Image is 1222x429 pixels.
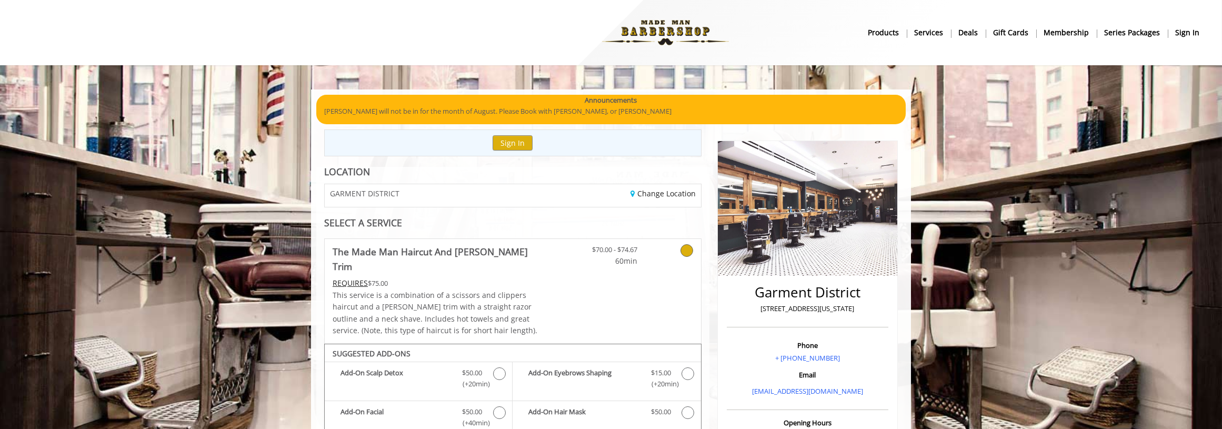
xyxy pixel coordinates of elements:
[333,278,368,288] span: This service needs some Advance to be paid before we block your appointment
[1168,25,1207,40] a: sign insign in
[493,135,533,151] button: Sign In
[333,290,544,337] p: This service is a combination of a scissors and clippers haircut and a [PERSON_NAME] trim with a ...
[330,189,399,197] span: GARMENT DISTRICT
[324,218,702,228] div: SELECT A SERVICE
[593,4,738,62] img: Made Man Barbershop logo
[1044,27,1089,38] b: Membership
[333,244,544,274] b: The Made Man Haircut And [PERSON_NAME] Trim
[585,95,637,106] b: Announcements
[630,188,696,198] a: Change Location
[528,406,640,419] b: Add-On Hair Mask
[1036,25,1097,40] a: MembershipMembership
[727,419,888,426] h3: Opening Hours
[1175,27,1199,38] b: sign in
[986,25,1036,40] a: Gift cardsgift cards
[340,367,452,390] b: Add-On Scalp Detox
[645,378,676,390] span: (+20min )
[752,386,863,396] a: [EMAIL_ADDRESS][DOMAIN_NAME]
[333,277,544,289] div: $75.00
[575,255,637,267] span: 60min
[775,353,840,363] a: + [PHONE_NUMBER]
[951,25,986,40] a: DealsDeals
[651,367,671,378] span: $15.00
[457,417,488,428] span: (+40min )
[907,25,951,40] a: ServicesServices
[462,406,482,417] span: $50.00
[518,367,695,392] label: Add-On Eyebrows Shaping
[330,367,507,392] label: Add-On Scalp Detox
[324,106,898,117] p: [PERSON_NAME] will not be in for the month of August. Please Book with [PERSON_NAME], or [PERSON_...
[575,239,637,267] a: $70.00 - $74.67
[868,27,899,38] b: products
[958,27,978,38] b: Deals
[340,406,452,428] b: Add-On Facial
[457,378,488,390] span: (+20min )
[914,27,943,38] b: Services
[729,285,886,300] h2: Garment District
[993,27,1028,38] b: gift cards
[462,367,482,378] span: $50.00
[651,406,671,417] span: $50.00
[333,348,410,358] b: SUGGESTED ADD-ONS
[1097,25,1168,40] a: Series packagesSeries packages
[528,367,640,390] b: Add-On Eyebrows Shaping
[518,406,695,422] label: Add-On Hair Mask
[729,342,886,349] h3: Phone
[860,25,907,40] a: Productsproducts
[324,165,370,178] b: LOCATION
[729,303,886,314] p: [STREET_ADDRESS][US_STATE]
[1104,27,1160,38] b: Series packages
[729,371,886,378] h3: Email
